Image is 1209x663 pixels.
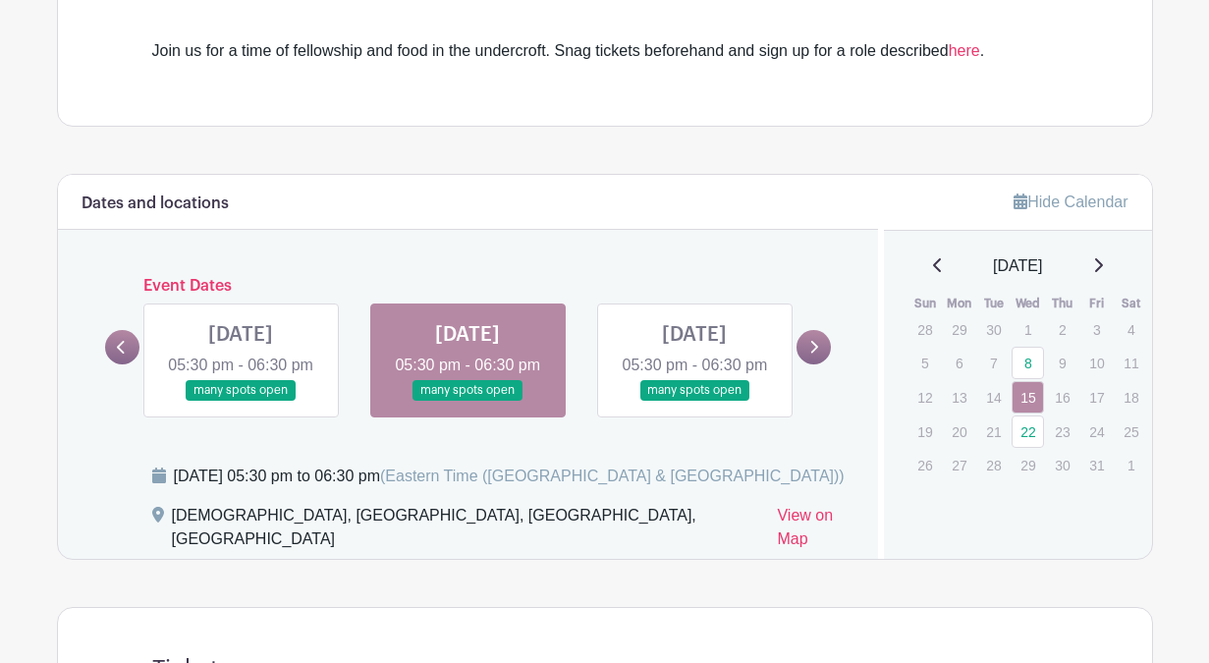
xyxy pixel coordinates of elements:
[943,314,975,345] p: 29
[139,277,797,296] h6: Event Dates
[1115,450,1147,480] p: 1
[1115,348,1147,378] p: 11
[993,254,1042,278] span: [DATE]
[908,314,941,345] p: 28
[1012,347,1044,379] a: 8
[1046,416,1078,447] p: 23
[1046,450,1078,480] p: 30
[1011,294,1045,313] th: Wed
[1046,314,1078,345] p: 2
[1079,294,1114,313] th: Fri
[942,294,976,313] th: Mon
[152,39,1058,63] div: Join us for a time of fellowship and food in the undercroft. Snag tickets beforehand and sign up ...
[1115,382,1147,413] p: 18
[949,42,980,59] a: here
[977,450,1010,480] p: 28
[908,382,941,413] p: 12
[976,294,1011,313] th: Tue
[82,194,229,213] h6: Dates and locations
[1080,314,1113,345] p: 3
[977,348,1010,378] p: 7
[1080,416,1113,447] p: 24
[1080,450,1113,480] p: 31
[1014,193,1127,210] a: Hide Calendar
[1115,314,1147,345] p: 4
[1012,415,1044,448] a: 22
[777,504,854,559] a: View on Map
[1114,294,1148,313] th: Sat
[1046,348,1078,378] p: 9
[1012,450,1044,480] p: 29
[977,416,1010,447] p: 21
[908,416,941,447] p: 19
[1012,314,1044,345] p: 1
[943,348,975,378] p: 6
[907,294,942,313] th: Sun
[174,465,845,488] div: [DATE] 05:30 pm to 06:30 pm
[977,314,1010,345] p: 30
[1080,348,1113,378] p: 10
[1115,416,1147,447] p: 25
[943,382,975,413] p: 13
[943,416,975,447] p: 20
[943,450,975,480] p: 27
[380,468,845,484] span: (Eastern Time ([GEOGRAPHIC_DATA] & [GEOGRAPHIC_DATA]))
[908,450,941,480] p: 26
[908,348,941,378] p: 5
[977,382,1010,413] p: 14
[1012,381,1044,414] a: 15
[172,504,762,559] div: [DEMOGRAPHIC_DATA], [GEOGRAPHIC_DATA], [GEOGRAPHIC_DATA], [GEOGRAPHIC_DATA]
[1045,294,1079,313] th: Thu
[1046,382,1078,413] p: 16
[1080,382,1113,413] p: 17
